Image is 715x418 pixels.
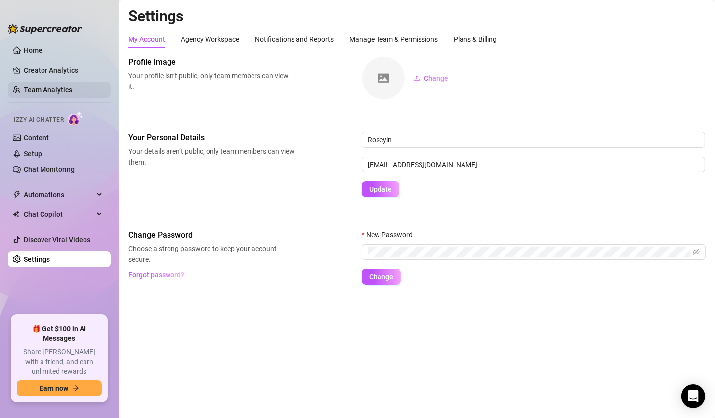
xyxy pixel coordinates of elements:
a: Settings [24,255,50,263]
div: Plans & Billing [454,34,497,44]
span: 🎁 Get $100 in AI Messages [17,324,102,343]
span: eye-invisible [693,249,700,255]
span: Change [369,273,393,281]
span: Earn now [40,384,68,392]
div: Notifications and Reports [255,34,334,44]
a: Chat Monitoring [24,166,75,173]
h2: Settings [128,7,705,26]
span: Izzy AI Chatter [14,115,64,125]
a: Team Analytics [24,86,72,94]
div: Agency Workspace [181,34,239,44]
span: Change [424,74,448,82]
span: Choose a strong password to keep your account secure. [128,243,294,265]
span: upload [413,75,420,82]
img: Chat Copilot [13,211,19,218]
span: Update [369,185,392,193]
img: square-placeholder.png [362,57,405,99]
input: New Password [368,247,691,257]
span: Chat Copilot [24,207,94,222]
span: arrow-right [72,385,79,392]
div: Manage Team & Permissions [349,34,438,44]
button: Change [405,70,456,86]
button: Earn nowarrow-right [17,380,102,396]
span: Forgot password? [129,271,185,279]
a: Discover Viral Videos [24,236,90,244]
span: Share [PERSON_NAME] with a friend, and earn unlimited rewards [17,347,102,376]
a: Creator Analytics [24,62,103,78]
button: Forgot password? [128,267,185,283]
span: Profile image [128,56,294,68]
button: Change [362,269,401,285]
div: My Account [128,34,165,44]
label: New Password [362,229,419,240]
span: Change Password [128,229,294,241]
a: Home [24,46,42,54]
input: Enter name [362,132,705,148]
div: Open Intercom Messenger [681,384,705,408]
img: logo-BBDzfeDw.svg [8,24,82,34]
a: Content [24,134,49,142]
span: Your profile isn’t public, only team members can view it. [128,70,294,92]
img: AI Chatter [68,111,83,125]
span: thunderbolt [13,191,21,199]
button: Update [362,181,399,197]
span: Your Personal Details [128,132,294,144]
span: Automations [24,187,94,203]
span: Your details aren’t public, only team members can view them. [128,146,294,167]
input: Enter new email [362,157,705,172]
a: Setup [24,150,42,158]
